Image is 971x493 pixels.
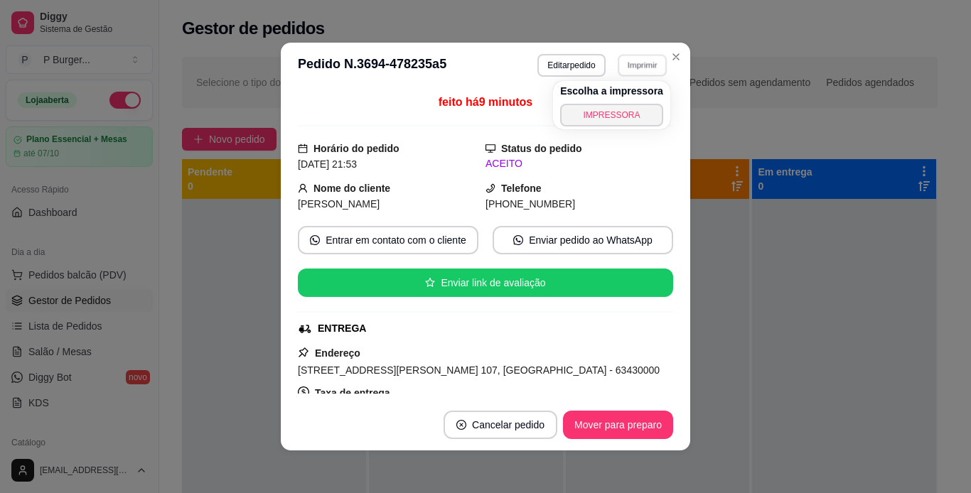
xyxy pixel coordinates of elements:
[298,347,309,358] span: pushpin
[560,104,663,126] button: IMPRESSORA
[563,411,673,439] button: Mover para preparo
[485,183,495,193] span: phone
[298,54,446,77] h3: Pedido N. 3694-478235a5
[485,198,575,210] span: [PHONE_NUMBER]
[315,347,360,359] strong: Endereço
[298,198,380,210] span: [PERSON_NAME]
[425,278,435,288] span: star
[501,143,582,154] strong: Status do pedido
[485,156,673,171] div: ACEITO
[665,45,687,68] button: Close
[313,143,399,154] strong: Horário do pedido
[456,420,466,430] span: close-circle
[313,183,390,194] strong: Nome do cliente
[444,411,557,439] button: close-circleCancelar pedido
[485,143,495,153] span: desktop
[298,158,357,170] span: [DATE] 21:53
[318,321,366,336] div: ENTREGA
[537,54,605,77] button: Editarpedido
[298,183,308,193] span: user
[439,96,532,108] span: feito há 9 minutos
[560,84,663,98] h4: Escolha a impressora
[618,54,667,76] button: Imprimir
[315,387,390,399] strong: Taxa de entrega
[298,143,308,153] span: calendar
[310,235,320,245] span: whats-app
[501,183,542,194] strong: Telefone
[298,269,673,297] button: starEnviar link de avaliação
[493,226,673,254] button: whats-appEnviar pedido ao WhatsApp
[298,364,660,376] span: [STREET_ADDRESS][PERSON_NAME] 107, [GEOGRAPHIC_DATA] - 63430000
[298,386,309,398] span: dollar
[298,226,478,254] button: whats-appEntrar em contato com o cliente
[513,235,523,245] span: whats-app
